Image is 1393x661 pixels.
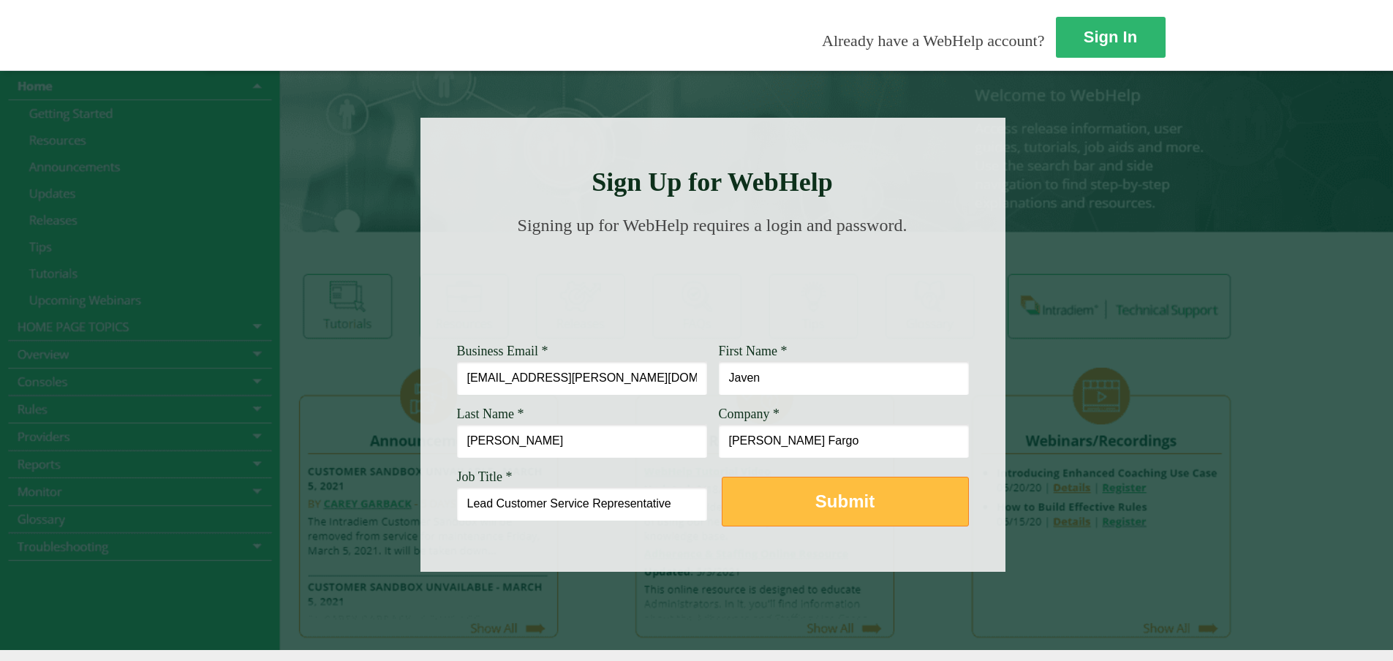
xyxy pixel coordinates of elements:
[722,477,969,526] button: Submit
[1056,17,1166,58] a: Sign In
[466,250,960,323] img: Need Credentials? Sign up below. Have Credentials? Use the sign-in button.
[518,216,907,235] span: Signing up for WebHelp requires a login and password.
[719,344,788,358] span: First Name *
[457,344,548,358] span: Business Email *
[822,31,1044,50] span: Already have a WebHelp account?
[592,167,833,197] strong: Sign Up for WebHelp
[815,491,875,511] strong: Submit
[1084,28,1137,46] strong: Sign In
[719,407,780,421] span: Company *
[457,469,513,484] span: Job Title *
[457,407,524,421] span: Last Name *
